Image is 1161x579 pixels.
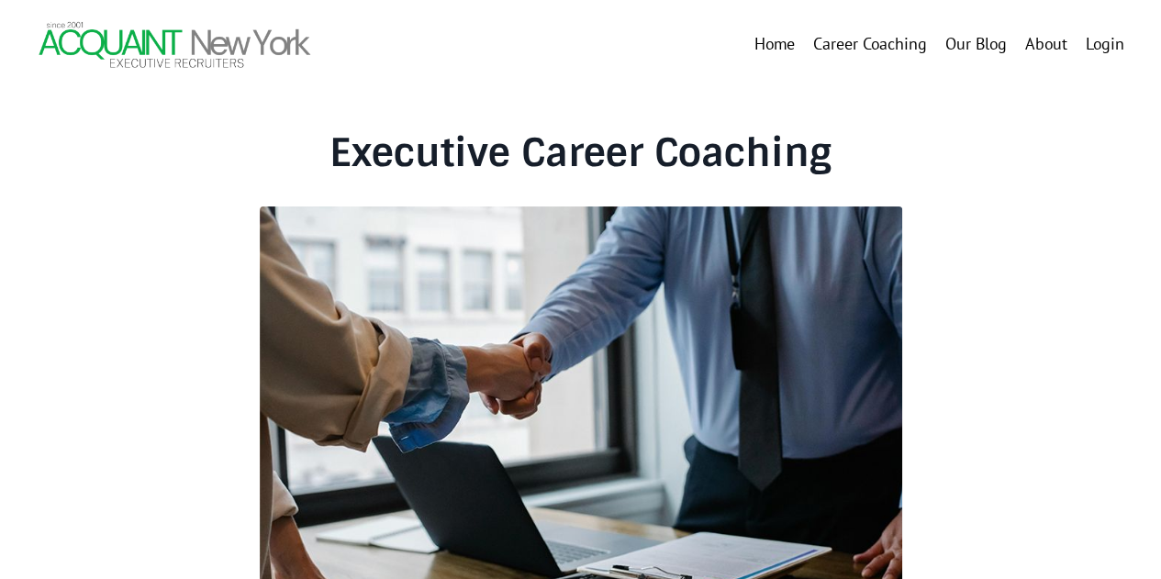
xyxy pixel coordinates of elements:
[1025,31,1067,58] a: About
[37,18,312,71] img: Header Logo
[813,31,927,58] a: Career Coaching
[129,130,1032,176] h2: Executive Career Coaching
[754,31,795,58] a: Home
[945,31,1007,58] a: Our Blog
[1086,33,1124,54] a: Login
